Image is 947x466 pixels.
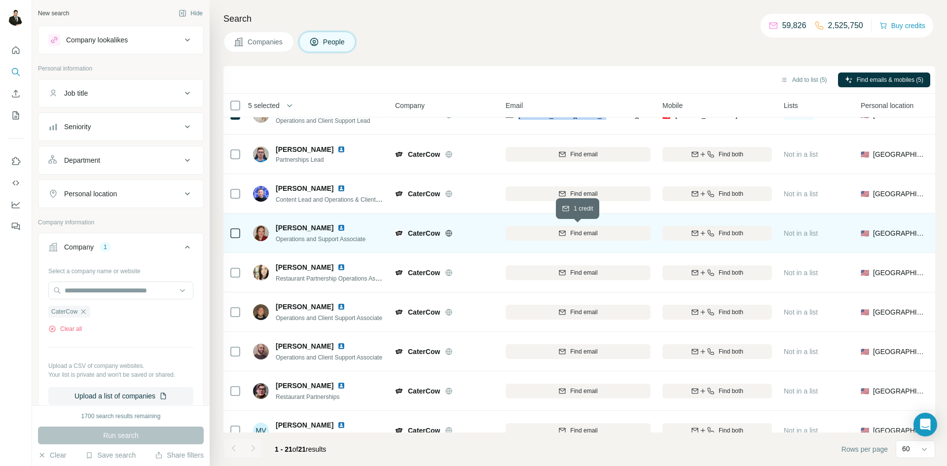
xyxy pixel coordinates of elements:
[518,111,692,119] span: [PERSON_NAME][EMAIL_ADDRESS][DOMAIN_NAME]
[861,386,869,396] span: 🇺🇸
[172,6,210,21] button: Hide
[323,37,346,47] span: People
[662,305,772,320] button: Find both
[337,184,345,192] img: LinkedIn logo
[8,152,24,170] button: Use Surfe on LinkedIn
[861,426,869,435] span: 🇺🇸
[784,308,818,316] span: Not in a list
[506,305,651,320] button: Find email
[38,81,203,105] button: Job title
[408,149,440,159] span: CaterCow
[8,63,24,81] button: Search
[873,268,926,278] span: [GEOGRAPHIC_DATA]
[253,265,269,281] img: Avatar
[506,226,651,241] button: Find email
[570,268,597,277] span: Find email
[253,423,269,438] div: MV
[276,144,333,154] span: [PERSON_NAME]
[298,445,306,453] span: 21
[828,20,863,32] p: 2,525,750
[719,229,743,238] span: Find both
[408,347,440,357] span: CaterCow
[48,361,193,370] p: Upload a CSV of company websites.
[784,348,818,356] span: Not in a list
[719,268,743,277] span: Find both
[662,101,683,110] span: Mobile
[38,218,204,227] p: Company information
[784,229,818,237] span: Not in a list
[38,148,203,172] button: Department
[337,303,345,311] img: LinkedIn logo
[408,307,440,317] span: CaterCow
[276,315,382,322] span: Operations and Client Support Associate
[873,149,926,159] span: [GEOGRAPHIC_DATA]
[784,101,798,110] span: Lists
[48,263,193,276] div: Select a company name or website
[408,386,440,396] span: CaterCow
[275,445,292,453] span: 1 - 21
[879,19,925,33] button: Buy credits
[8,217,24,235] button: Feedback
[253,146,269,162] img: Avatar
[395,269,403,277] img: Logo of CaterCow
[408,228,440,238] span: CaterCow
[276,354,382,361] span: Operations and Client Support Associate
[719,387,743,395] span: Find both
[506,423,651,438] button: Find email
[38,115,203,139] button: Seniority
[253,304,269,320] img: Avatar
[64,242,94,252] div: Company
[248,101,280,110] span: 5 selected
[337,224,345,232] img: LinkedIn logo
[276,223,333,233] span: [PERSON_NAME]
[861,268,869,278] span: 🇺🇸
[395,387,403,395] img: Logo of CaterCow
[248,37,284,47] span: Companies
[38,64,204,73] p: Personal information
[719,189,743,198] span: Find both
[38,235,203,263] button: Company1
[395,229,403,237] img: Logo of CaterCow
[719,426,743,435] span: Find both
[337,382,345,390] img: LinkedIn logo
[100,243,111,251] div: 1
[719,150,743,159] span: Find both
[784,427,818,434] span: Not in a list
[276,341,333,351] span: [PERSON_NAME]
[276,274,394,282] span: Restaurant Partnership Operations Associate
[861,228,869,238] span: 🇺🇸
[773,72,834,87] button: Add to list (5)
[64,189,117,199] div: Personal location
[253,225,269,241] img: Avatar
[38,9,69,18] div: New search
[337,145,345,153] img: LinkedIn logo
[570,150,597,159] span: Find email
[506,186,651,201] button: Find email
[276,155,357,164] span: Partnerships Lead
[570,426,597,435] span: Find email
[8,107,24,124] button: My lists
[662,423,772,438] button: Find both
[408,268,440,278] span: CaterCow
[719,308,743,317] span: Find both
[276,236,365,243] span: Operations and Support Associate
[873,426,926,435] span: [GEOGRAPHIC_DATA]
[48,370,193,379] p: Your list is private and won't be saved or shared.
[570,229,597,238] span: Find email
[506,384,651,398] button: Find email
[662,265,772,280] button: Find both
[902,444,910,454] p: 60
[784,190,818,198] span: Not in a list
[275,445,326,453] span: results
[506,265,651,280] button: Find email
[395,101,425,110] span: Company
[782,20,806,32] p: 59,826
[276,262,333,272] span: [PERSON_NAME]
[395,348,403,356] img: Logo of CaterCow
[857,75,923,84] span: Find emails & mobiles (5)
[506,344,651,359] button: Find email
[276,420,333,430] span: [PERSON_NAME]
[675,111,737,119] span: [PHONE_NUMBER]
[8,174,24,192] button: Use Surfe API
[64,155,100,165] div: Department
